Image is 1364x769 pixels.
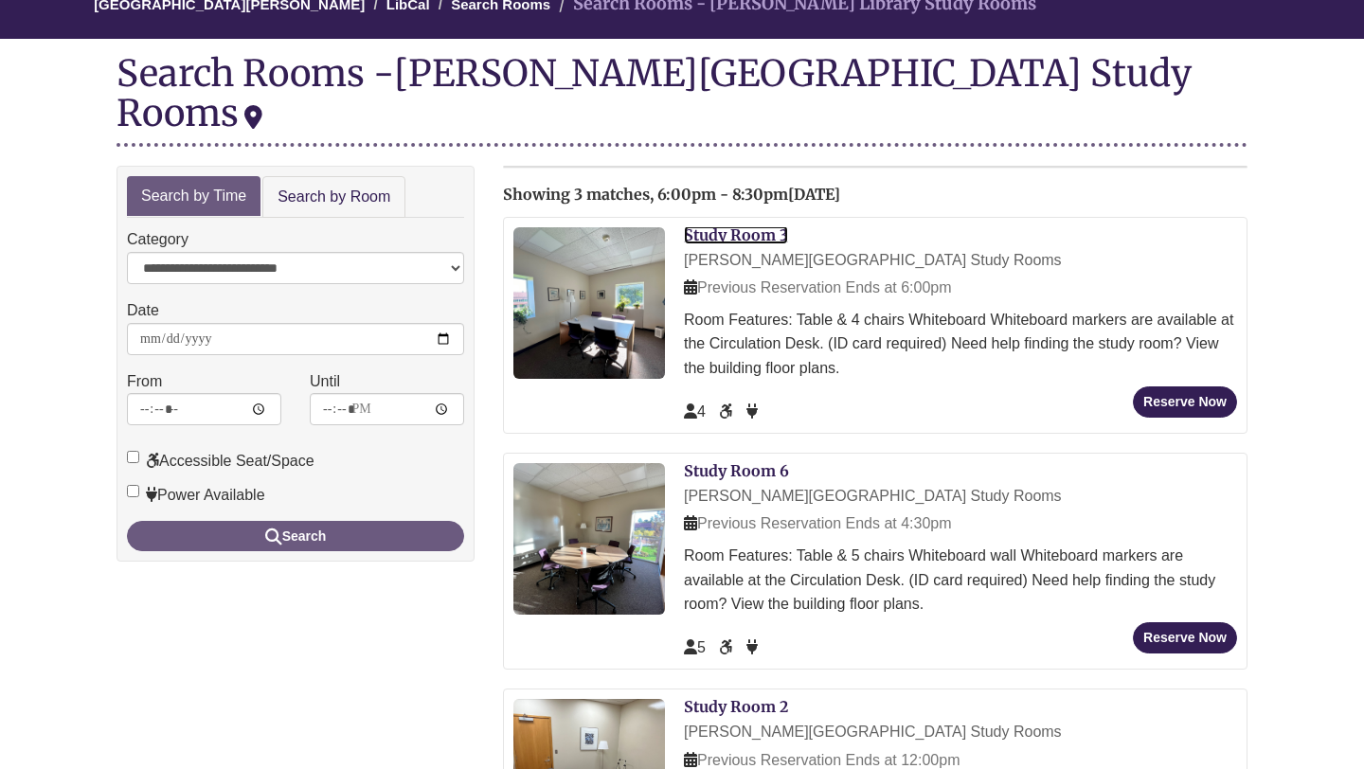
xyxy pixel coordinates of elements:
span: Previous Reservation Ends at 12:00pm [684,752,960,768]
label: Category [127,227,188,252]
span: , 6:00pm - 8:30pm[DATE] [650,185,840,204]
img: Study Room 3 [513,227,665,379]
span: Accessible Seat/Space [719,403,736,420]
a: Search by Time [127,176,260,217]
div: [PERSON_NAME][GEOGRAPHIC_DATA] Study Rooms [684,720,1237,744]
label: Power Available [127,483,265,508]
span: The capacity of this space [684,639,706,655]
input: Power Available [127,485,139,497]
button: Reserve Now [1133,386,1237,418]
span: Accessible Seat/Space [719,639,736,655]
a: Study Room 2 [684,697,788,716]
input: Accessible Seat/Space [127,451,139,463]
span: Power Available [746,403,758,420]
div: [PERSON_NAME][GEOGRAPHIC_DATA] Study Rooms [684,248,1237,273]
button: Reserve Now [1133,622,1237,653]
span: Power Available [746,639,758,655]
label: From [127,369,162,394]
div: [PERSON_NAME][GEOGRAPHIC_DATA] Study Rooms [684,484,1237,509]
a: Search by Room [262,176,405,219]
span: The capacity of this space [684,403,706,420]
span: Previous Reservation Ends at 4:30pm [684,515,952,531]
a: Study Room 3 [684,225,788,244]
div: Room Features: Table & 4 chairs Whiteboard Whiteboard markers are available at the Circulation De... [684,308,1237,381]
a: Study Room 6 [684,461,789,480]
div: Search Rooms - [117,53,1247,146]
button: Search [127,521,464,551]
div: Room Features: Table & 5 chairs Whiteboard wall Whiteboard markers are available at the Circulati... [684,544,1237,617]
h2: Showing 3 matches [503,187,1247,204]
label: Until [310,369,340,394]
label: Accessible Seat/Space [127,449,314,474]
label: Date [127,298,159,323]
img: Study Room 6 [513,463,665,615]
span: Previous Reservation Ends at 6:00pm [684,279,952,295]
div: [PERSON_NAME][GEOGRAPHIC_DATA] Study Rooms [117,50,1192,135]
